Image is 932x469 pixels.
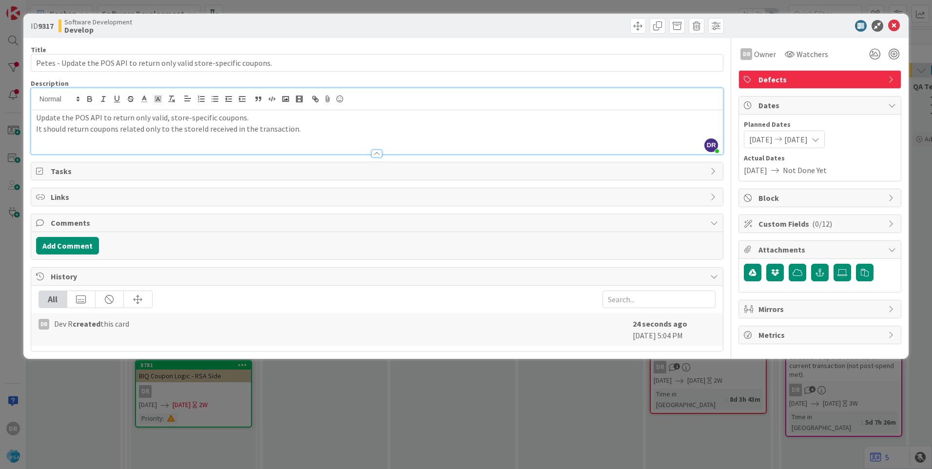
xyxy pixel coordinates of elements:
button: Add Comment [36,237,99,254]
span: Description [31,79,69,88]
span: Watchers [796,48,828,60]
span: DR [704,138,718,152]
span: Not Done Yet [783,164,827,176]
span: Actual Dates [744,153,896,163]
b: 24 seconds ago [633,319,687,329]
span: [DATE] [784,134,808,145]
span: Mirrors [758,303,883,315]
span: Custom Fields [758,218,883,230]
span: Software Development [64,18,132,26]
span: [DATE] [744,164,767,176]
div: [DATE] 5:04 PM [633,318,716,341]
div: All [39,291,67,308]
div: DR [39,319,49,330]
input: type card name here... [31,54,723,72]
span: ( 0/12 ) [812,219,832,229]
span: Defects [758,74,883,85]
span: Attachments [758,244,883,255]
span: Comments [51,217,705,229]
input: Search... [602,291,716,308]
span: ID [31,20,54,32]
p: It should return coupons related only to the storeId received in the transaction. [36,123,718,135]
span: Tasks [51,165,705,177]
b: Develop [64,26,132,34]
label: Title [31,45,46,54]
div: DR [740,48,752,60]
b: 9317 [38,21,54,31]
b: created [73,319,100,329]
span: Planned Dates [744,119,896,130]
p: Update the POS API to return only valid, store-specific coupons. [36,112,718,123]
span: Metrics [758,329,883,341]
span: Links [51,191,705,203]
span: Block [758,192,883,204]
span: Owner [754,48,776,60]
span: Dev R this card [54,318,129,330]
span: History [51,271,705,282]
span: [DATE] [749,134,773,145]
span: Dates [758,99,883,111]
